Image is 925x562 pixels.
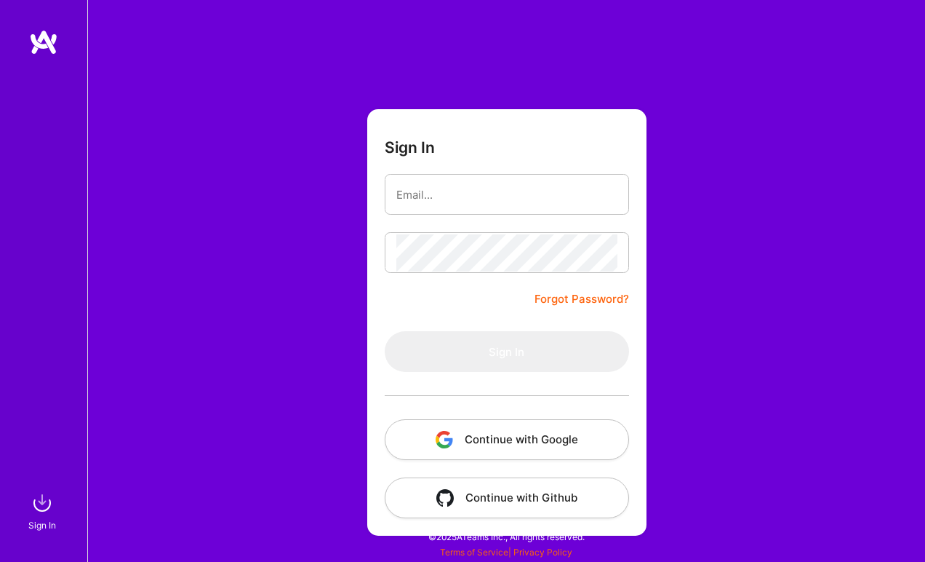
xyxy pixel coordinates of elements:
div: Sign In [28,518,56,533]
a: Terms of Service [440,547,508,558]
img: icon [436,489,454,507]
img: icon [436,431,453,448]
a: sign inSign In [31,488,57,533]
div: © 2025 ATeams Inc., All rights reserved. [87,518,925,555]
img: logo [29,29,58,55]
a: Forgot Password? [534,290,629,308]
input: Email... [396,176,617,213]
a: Privacy Policy [513,547,572,558]
h3: Sign In [385,138,435,157]
img: sign in [28,488,57,518]
button: Continue with Google [385,419,629,460]
button: Continue with Github [385,478,629,518]
button: Sign In [385,331,629,372]
span: | [440,547,572,558]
